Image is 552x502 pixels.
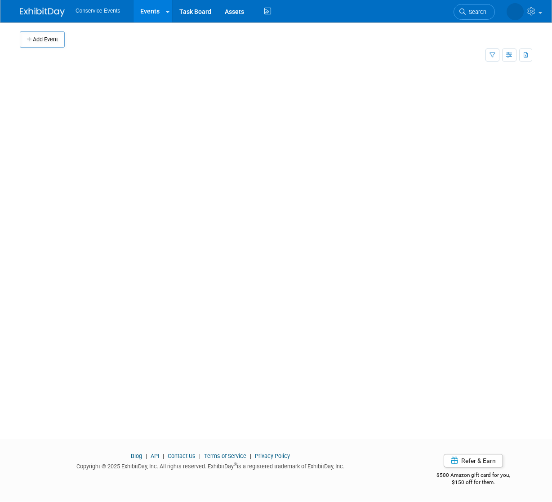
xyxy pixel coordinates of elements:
[20,460,401,471] div: Copyright © 2025 ExhibitDay, Inc. All rights reserved. ExhibitDay is a registered trademark of Ex...
[160,453,166,459] span: |
[466,9,486,15] span: Search
[197,453,203,459] span: |
[248,453,254,459] span: |
[168,453,196,459] a: Contact Us
[414,466,533,486] div: $500 Amazon gift card for you,
[131,453,142,459] a: Blog
[234,462,237,467] sup: ®
[454,4,495,20] a: Search
[507,3,524,20] img: Amiee Griffey
[444,454,503,467] a: Refer & Earn
[20,8,65,17] img: ExhibitDay
[20,31,65,48] button: Add Event
[414,479,533,486] div: $150 off for them.
[76,8,120,14] span: Conservice Events
[143,453,149,459] span: |
[255,453,290,459] a: Privacy Policy
[204,453,246,459] a: Terms of Service
[151,453,159,459] a: API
